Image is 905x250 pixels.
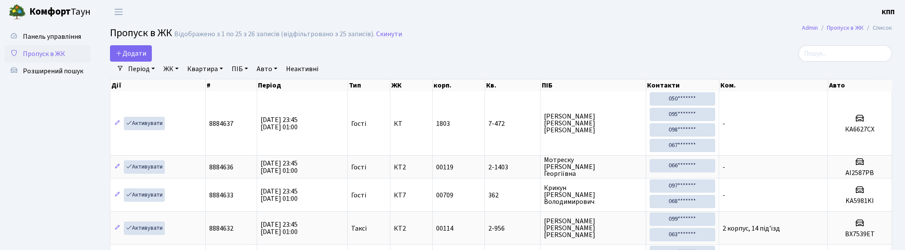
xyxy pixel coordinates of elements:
[124,188,165,202] a: Активувати
[723,224,780,233] span: 2 корпус, 14 під'їзд
[436,224,453,233] span: 00114
[433,79,485,91] th: корп.
[261,220,298,237] span: [DATE] 23:45 [DATE] 01:00
[110,79,206,91] th: Дії
[283,62,322,76] a: Неактивні
[351,225,367,232] span: Таксі
[9,3,26,21] img: logo.png
[351,120,366,127] span: Гості
[29,5,71,19] b: Комфорт
[29,5,91,19] span: Таун
[23,49,65,59] span: Пропуск в ЖК
[488,225,537,232] span: 2-956
[4,45,91,62] a: Пропуск в ЖК
[209,224,233,233] span: 8884632
[348,79,391,91] th: Тип
[253,62,281,76] a: Авто
[116,49,146,58] span: Додати
[261,115,298,132] span: [DATE] 23:45 [DATE] 01:00
[723,162,725,172] span: -
[351,164,366,171] span: Гості
[864,23,892,33] li: Список
[23,66,83,76] span: Розширений пошук
[108,5,129,19] button: Переключити навігацію
[789,19,905,37] nav: breadcrumb
[544,113,642,134] span: [PERSON_NAME] [PERSON_NAME] [PERSON_NAME]
[174,30,374,38] div: Відображено з 1 по 25 з 26 записів (відфільтровано з 25 записів).
[646,79,719,91] th: Контакти
[436,119,450,128] span: 1803
[124,117,165,130] a: Активувати
[394,120,429,127] span: КТ
[831,197,888,205] h5: KA5981KІ
[541,79,647,91] th: ПІБ
[544,156,642,177] span: Мотреску [PERSON_NAME] Георгіївна
[209,162,233,172] span: 8884636
[124,222,165,235] a: Активувати
[124,160,165,174] a: Активувати
[125,62,158,76] a: Період
[4,28,91,45] a: Панель управління
[488,120,537,127] span: 7-472
[720,79,828,91] th: Ком.
[798,45,892,62] input: Пошук...
[831,230,888,238] h5: ВХ7539ЕТ
[831,169,888,177] h5: AI2587PВ
[390,79,433,91] th: ЖК
[827,23,864,32] a: Пропуск в ЖК
[351,192,366,199] span: Гості
[723,119,725,128] span: -
[485,79,541,91] th: Кв.
[209,119,233,128] span: 8884637
[488,164,537,171] span: 2-1403
[882,7,895,17] a: КПП
[206,79,258,91] th: #
[376,30,402,38] a: Скинути
[184,62,226,76] a: Квартира
[209,191,233,200] span: 8884633
[436,162,453,172] span: 00119
[723,191,725,200] span: -
[228,62,251,76] a: ПІБ
[394,164,429,171] span: КТ2
[257,79,348,91] th: Період
[544,218,642,238] span: [PERSON_NAME] [PERSON_NAME] [PERSON_NAME]
[831,125,888,134] h5: КА6627СХ
[544,184,642,205] span: Крикун [PERSON_NAME] Володимирович
[394,225,429,232] span: КТ2
[488,192,537,199] span: 362
[4,62,91,80] a: Розширений пошук
[828,79,892,91] th: Авто
[160,62,182,76] a: ЖК
[23,32,81,41] span: Панель управління
[110,25,172,41] span: Пропуск в ЖК
[436,191,453,200] span: 00709
[110,45,152,62] a: Додати
[394,192,429,199] span: КТ7
[802,23,818,32] a: Admin
[261,187,298,203] span: [DATE] 23:45 [DATE] 01:00
[261,159,298,175] span: [DATE] 23:45 [DATE] 01:00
